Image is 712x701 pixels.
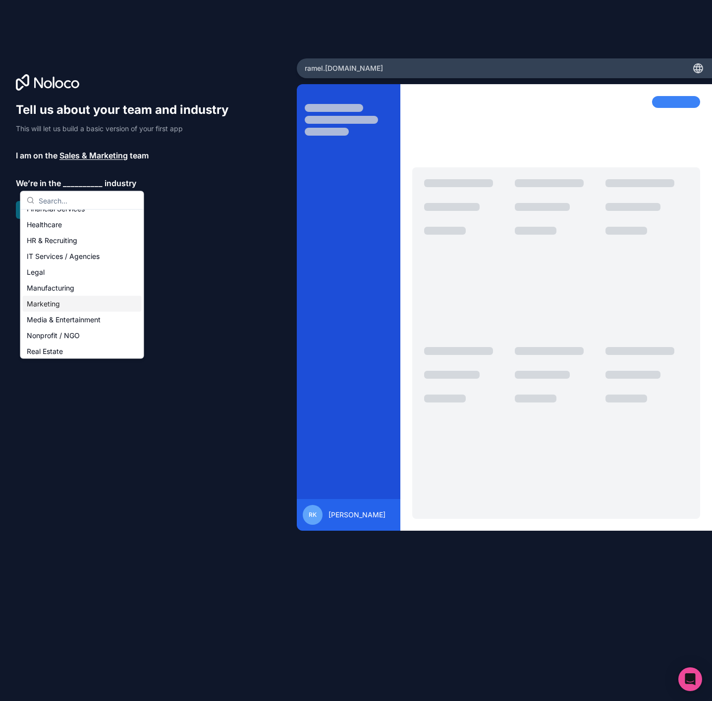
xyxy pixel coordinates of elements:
[23,280,142,296] div: Manufacturing
[23,217,142,233] div: Healthcare
[21,210,144,358] div: Suggestions
[16,150,57,161] span: I am on the
[23,264,142,280] div: Legal
[16,102,238,118] h1: Tell us about your team and industry
[23,328,142,344] div: Nonprofit / NGO
[16,177,61,189] span: We’re in the
[329,510,385,520] span: [PERSON_NAME]
[23,344,142,359] div: Real Estate
[305,63,383,73] span: ramel .[DOMAIN_NAME]
[63,177,103,189] span: __________
[39,192,138,209] input: Search...
[309,511,317,519] span: RK
[105,177,136,189] span: industry
[130,150,149,161] span: team
[23,233,142,249] div: HR & Recruiting
[16,124,238,134] p: This will let us build a basic version of your first app
[23,249,142,264] div: IT Services / Agencies
[678,667,702,691] div: Open Intercom Messenger
[23,312,142,328] div: Media & Entertainment
[59,150,128,161] span: Sales & Marketing
[23,296,142,312] div: Marketing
